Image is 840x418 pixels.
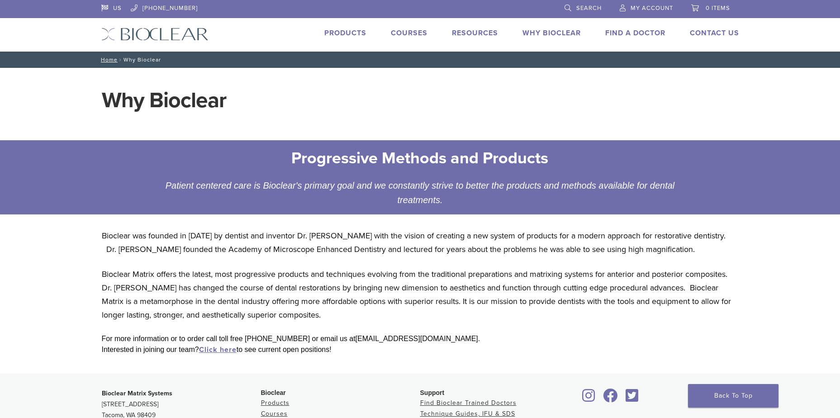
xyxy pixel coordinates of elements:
[95,52,746,68] nav: Why Bioclear
[261,399,289,407] a: Products
[605,28,665,38] a: Find A Doctor
[420,389,445,396] span: Support
[324,28,366,38] a: Products
[261,410,288,418] a: Courses
[690,28,739,38] a: Contact Us
[102,90,739,111] h1: Why Bioclear
[102,389,172,397] strong: Bioclear Matrix Systems
[147,147,693,169] h2: Progressive Methods and Products
[102,344,739,355] div: Interested in joining our team? to see current open positions!
[631,5,673,12] span: My Account
[199,345,237,354] a: Click here
[576,5,602,12] span: Search
[623,394,642,403] a: Bioclear
[98,57,118,63] a: Home
[522,28,581,38] a: Why Bioclear
[118,57,123,62] span: /
[102,229,739,256] p: Bioclear was founded in [DATE] by dentist and inventor Dr. [PERSON_NAME] with the vision of creat...
[420,399,517,407] a: Find Bioclear Trained Doctors
[452,28,498,38] a: Resources
[688,384,778,408] a: Back To Top
[391,28,427,38] a: Courses
[600,394,621,403] a: Bioclear
[420,410,515,418] a: Technique Guides, IFU & SDS
[102,267,739,322] p: Bioclear Matrix offers the latest, most progressive products and techniques evolving from the tra...
[706,5,730,12] span: 0 items
[140,178,700,207] div: Patient centered care is Bioclear's primary goal and we constantly strive to better the products ...
[102,333,739,344] div: For more information or to order call toll free [PHONE_NUMBER] or email us at [EMAIL_ADDRESS][DOM...
[579,394,598,403] a: Bioclear
[261,389,286,396] span: Bioclear
[101,28,209,41] img: Bioclear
